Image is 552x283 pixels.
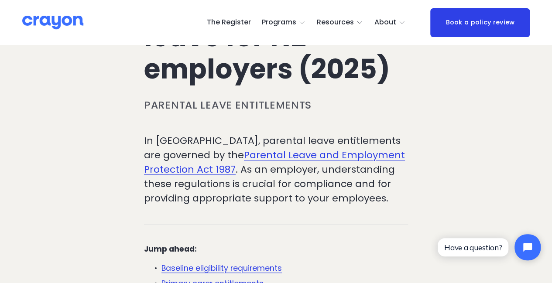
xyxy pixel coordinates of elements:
[144,148,405,176] a: Parental Leave and Employment Protection Act 1987
[144,244,197,254] strong: Jump ahead:
[430,227,548,268] iframe: Tidio Chat
[144,133,408,206] p: In [GEOGRAPHIC_DATA], parental leave entitlements are governed by the . As an employer, understan...
[374,16,406,30] a: folder dropdown
[317,16,363,30] a: folder dropdown
[317,16,354,29] span: Resources
[262,16,306,30] a: folder dropdown
[206,16,250,30] a: The Register
[374,16,396,29] span: About
[22,15,83,30] img: Crayon
[161,263,282,273] a: Baseline eligibility requirements
[430,8,530,37] a: Book a policy review
[144,98,312,112] a: Parental leave entitlements
[262,16,296,29] span: Programs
